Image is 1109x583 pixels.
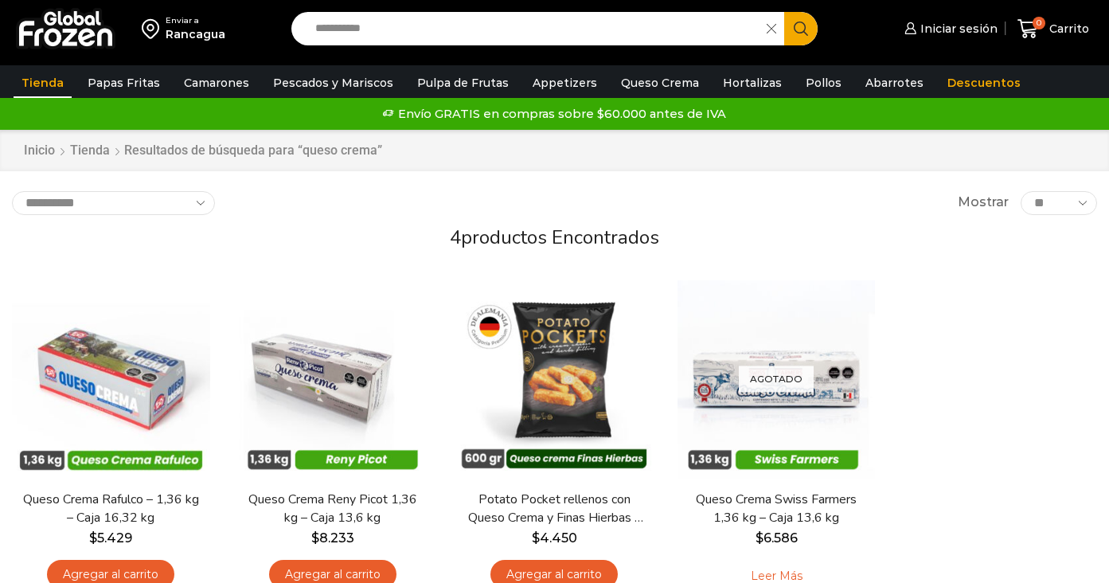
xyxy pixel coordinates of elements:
a: Queso Crema [613,68,707,98]
bdi: 4.450 [532,530,577,546]
img: address-field-icon.svg [142,15,166,42]
a: Descuentos [939,68,1029,98]
bdi: 6.586 [756,530,798,546]
span: $ [311,530,319,546]
a: Papas Fritas [80,68,168,98]
a: Inicio [23,142,56,160]
span: $ [89,530,97,546]
span: Mostrar [958,194,1009,212]
select: Pedido de la tienda [12,191,215,215]
span: 4 [450,225,461,250]
span: Carrito [1045,21,1089,37]
div: Enviar a [166,15,225,26]
bdi: 5.429 [89,530,132,546]
a: Potato Pocket rellenos con Queso Crema y Finas Hierbas – Caja 8.4 kg [466,491,644,527]
button: Search button [784,12,818,45]
bdi: 8.233 [311,530,354,546]
h1: Resultados de búsqueda para “queso crema” [124,143,382,158]
a: Queso Crema Rafulco – 1,36 kg – Caja 16,32 kg [21,491,200,527]
a: Pescados y Mariscos [265,68,401,98]
span: productos encontrados [461,225,659,250]
span: $ [532,530,540,546]
a: Hortalizas [715,68,790,98]
a: Appetizers [525,68,605,98]
span: $ [756,530,763,546]
a: Abarrotes [857,68,931,98]
a: Tienda [69,142,111,160]
a: Pollos [798,68,849,98]
a: Camarones [176,68,257,98]
a: 0 Carrito [1013,10,1093,48]
nav: Breadcrumb [23,142,382,160]
a: Pulpa de Frutas [409,68,517,98]
a: Queso Crema Reny Picot 1,36 kg – Caja 13,6 kg [244,491,422,527]
a: Queso Crema Swiss Farmers 1,36 kg – Caja 13,6 kg [687,491,865,527]
p: Agotado [739,366,814,393]
span: 0 [1033,17,1045,29]
a: Tienda [14,68,72,98]
div: Rancagua [166,26,225,42]
span: Iniciar sesión [916,21,998,37]
a: Iniciar sesión [900,13,998,45]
